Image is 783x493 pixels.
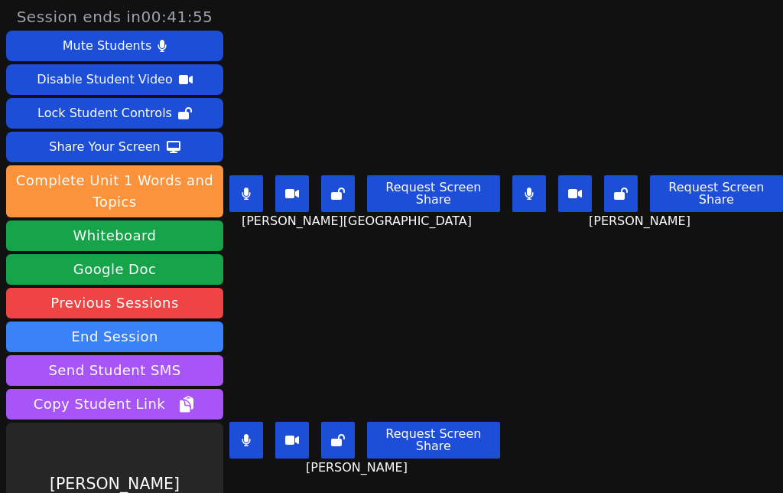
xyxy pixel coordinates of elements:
button: Share Your Screen [6,132,223,162]
button: Request Screen Share [367,175,500,212]
a: Previous Sessions [6,288,223,318]
button: Complete Unit 1 Words and Topics [6,165,223,217]
button: Lock Student Controls [6,98,223,129]
button: Whiteboard [6,220,223,251]
span: [PERSON_NAME][GEOGRAPHIC_DATA] [242,212,476,230]
button: Send Student SMS [6,355,223,386]
button: Mute Students [6,31,223,61]
button: Disable Student Video [6,64,223,95]
a: Google Doc [6,254,223,285]
span: [PERSON_NAME] [306,459,411,477]
button: Request Screen Share [367,422,500,459]
span: Copy Student Link [34,393,196,415]
span: Session ends in [17,6,213,28]
button: Copy Student Link [6,389,223,420]
time: 00:41:55 [141,8,213,26]
span: [PERSON_NAME] [589,212,694,230]
div: Lock Student Controls [37,101,172,126]
div: Disable Student Video [37,67,172,92]
div: Share Your Screen [49,135,161,159]
div: Mute Students [63,34,151,58]
button: End Session [6,322,223,352]
button: Request Screen Share [650,175,783,212]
